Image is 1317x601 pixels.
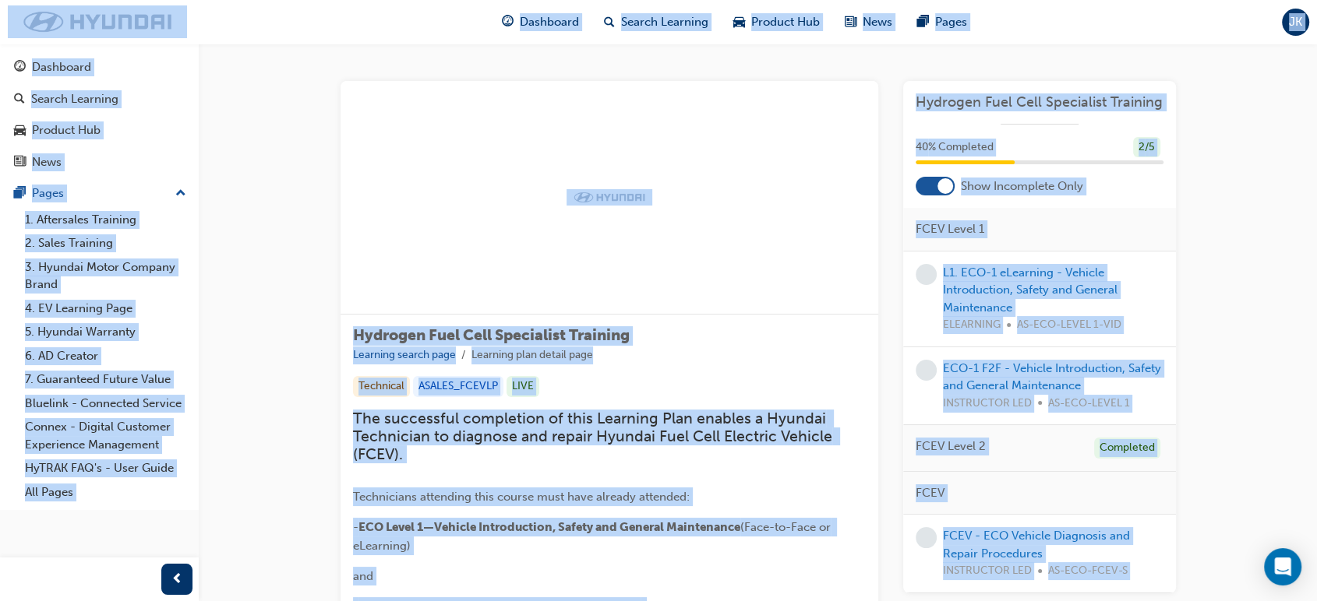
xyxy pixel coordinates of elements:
[6,179,192,208] button: Pages
[19,297,192,321] a: 4. EV Learning Page
[905,6,980,38] a: pages-iconPages
[19,480,192,504] a: All Pages
[353,326,630,344] span: Hydrogen Fuel Cell Specialist Training
[6,53,192,82] a: Dashboard
[961,177,1083,195] span: Show Incomplete Only
[6,148,192,177] a: News
[520,13,579,31] span: Dashboard
[171,570,183,589] span: prev-icon
[943,529,1130,561] a: FCEV - ECO Vehicle Diagnosis and Repair Procedures
[916,220,984,238] span: FCEV Level 1
[567,189,652,205] img: Trak
[1048,395,1130,413] span: AS-ECO-LEVEL 1
[943,562,1032,580] span: INSTRUCTOR LED
[353,490,690,504] span: Technicians attending this course must have already attended:
[916,360,937,381] span: learningRecordVerb_NONE-icon
[175,184,186,204] span: up-icon
[19,231,192,255] a: 2. Sales Training
[31,90,118,108] div: Search Learning
[916,264,937,285] span: learningRecordVerb_NONE-icon
[917,12,929,32] span: pages-icon
[471,346,593,364] li: Learning plan detail page
[353,520,358,534] span: -
[1017,316,1121,334] span: AS-ECO-LEVEL 1-VID
[721,6,832,38] a: car-iconProduct Hub
[358,520,740,534] span: ECO Level 1—Vehicle Introduction, Safety and General Maintenance
[14,187,26,201] span: pages-icon
[32,153,62,171] div: News
[353,520,834,553] span: (Face-to-Face or eLearning)
[19,415,192,456] a: Connex - Digital Customer Experience Management
[943,361,1161,393] a: ECO-1 F2F - Vehicle Introduction, Safety and General Maintenance
[1282,9,1309,36] button: JK
[916,484,944,502] span: FCEV
[14,93,25,107] span: search-icon
[353,569,373,583] span: and
[14,61,26,75] span: guage-icon
[19,320,192,344] a: 5. Hyundai Warranty
[32,58,91,76] div: Dashboard
[19,456,192,480] a: HyTRAK FAQ's - User Guide
[935,13,967,31] span: Pages
[353,348,456,361] a: Learning search page
[353,376,410,397] div: Technical
[621,13,708,31] span: Search Learning
[916,438,986,455] span: FCEV Level 2
[751,13,820,31] span: Product Hub
[916,93,1163,111] a: Hydrogen Fuel Cell Specialist Training
[8,5,187,38] img: Trak
[413,376,503,397] div: ASALES_FCEVLP
[32,121,101,139] div: Product Hub
[14,124,26,138] span: car-icon
[943,265,1118,315] a: L1. ECO-1 eLearning - Vehicle Introduction, Safety and General Maintenance
[6,116,192,145] a: Product Hub
[1094,438,1160,459] div: Completed
[733,12,745,32] span: car-icon
[353,409,836,464] span: The successful completion of this Learning Plan enables a Hyundai Technician to diagnose and repa...
[1133,137,1160,158] div: 2 / 5
[19,367,192,392] a: 7. Guaranteed Future Value
[845,12,856,32] span: news-icon
[19,344,192,368] a: 6. AD Creator
[604,12,615,32] span: search-icon
[943,395,1032,413] span: INSTRUCTOR LED
[6,50,192,179] button: DashboardSearch LearningProduct HubNews
[1048,562,1128,580] span: AS-ECO-FCEV-S
[489,6,591,38] a: guage-iconDashboard
[832,6,905,38] a: news-iconNews
[1264,548,1301,585] div: Open Intercom Messenger
[863,13,892,31] span: News
[14,156,26,170] span: news-icon
[19,255,192,297] a: 3. Hyundai Motor Company Brand
[916,139,994,156] span: 40 % Completed
[19,208,192,232] a: 1. Aftersales Training
[591,6,721,38] a: search-iconSearch Learning
[32,185,64,202] div: Pages
[502,12,514,32] span: guage-icon
[6,85,192,114] a: Search Learning
[1289,13,1302,31] span: JK
[19,392,192,416] a: Bluelink - Connected Service
[916,527,937,548] span: learningRecordVerb_NONE-icon
[507,376,539,397] div: LIVE
[943,316,1001,334] span: ELEARNING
